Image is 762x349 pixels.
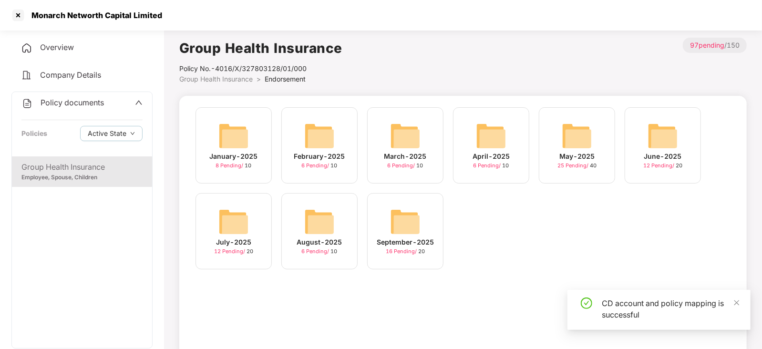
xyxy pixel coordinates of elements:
[40,42,74,52] span: Overview
[21,173,143,182] div: Employee, Spouse, Children
[179,75,253,83] span: Group Health Insurance
[26,10,162,20] div: Monarch Networth Capital Limited
[648,121,678,151] img: svg+xml;base64,PHN2ZyB4bWxucz0iaHR0cDovL3d3dy53My5vcmcvMjAwMC9zdmciIHdpZHRoPSI2NCIgaGVpZ2h0PSI2NC...
[214,247,253,256] div: 20
[602,298,739,320] div: CD account and policy mapping is successful
[216,237,251,247] div: July-2025
[210,151,258,162] div: January-2025
[302,247,338,256] div: 10
[257,75,261,83] span: >
[21,70,32,81] img: svg+xml;base64,PHN2ZyB4bWxucz0iaHR0cDovL3d3dy53My5vcmcvMjAwMC9zdmciIHdpZHRoPSIyNCIgaGVpZ2h0PSIyNC...
[80,126,143,141] button: Active Statedown
[21,98,33,109] img: svg+xml;base64,PHN2ZyB4bWxucz0iaHR0cDovL3d3dy53My5vcmcvMjAwMC9zdmciIHdpZHRoPSIyNCIgaGVpZ2h0PSIyNC...
[390,206,421,237] img: svg+xml;base64,PHN2ZyB4bWxucz0iaHR0cDovL3d3dy53My5vcmcvMjAwMC9zdmciIHdpZHRoPSI2NCIgaGVpZ2h0PSI2NC...
[302,162,338,170] div: 10
[559,151,595,162] div: May-2025
[21,128,47,139] div: Policies
[41,98,104,107] span: Policy documents
[388,162,423,170] div: 10
[377,237,434,247] div: September-2025
[21,161,143,173] div: Group Health Insurance
[135,99,143,106] span: up
[130,131,135,136] span: down
[476,121,506,151] img: svg+xml;base64,PHN2ZyB4bWxucz0iaHR0cDovL3d3dy53My5vcmcvMjAwMC9zdmciIHdpZHRoPSI2NCIgaGVpZ2h0PSI2NC...
[40,70,101,80] span: Company Details
[557,162,597,170] div: 40
[643,162,676,169] span: 12 Pending /
[179,38,342,59] h1: Group Health Insurance
[690,41,724,49] span: 97 pending
[21,42,32,54] img: svg+xml;base64,PHN2ZyB4bWxucz0iaHR0cDovL3d3dy53My5vcmcvMjAwMC9zdmciIHdpZHRoPSIyNCIgaGVpZ2h0PSIyNC...
[644,151,682,162] div: June-2025
[581,298,592,309] span: check-circle
[294,151,345,162] div: February-2025
[179,63,342,74] div: Policy No.- 4016/X/327803128/01/000
[474,162,503,169] span: 6 Pending /
[265,75,306,83] span: Endorsement
[733,299,740,306] span: close
[384,151,427,162] div: March-2025
[218,206,249,237] img: svg+xml;base64,PHN2ZyB4bWxucz0iaHR0cDovL3d3dy53My5vcmcvMjAwMC9zdmciIHdpZHRoPSI2NCIgaGVpZ2h0PSI2NC...
[216,162,245,169] span: 8 Pending /
[386,248,418,255] span: 16 Pending /
[216,162,252,170] div: 10
[683,38,747,53] p: / 150
[390,121,421,151] img: svg+xml;base64,PHN2ZyB4bWxucz0iaHR0cDovL3d3dy53My5vcmcvMjAwMC9zdmciIHdpZHRoPSI2NCIgaGVpZ2h0PSI2NC...
[473,151,510,162] div: April-2025
[562,121,592,151] img: svg+xml;base64,PHN2ZyB4bWxucz0iaHR0cDovL3d3dy53My5vcmcvMjAwMC9zdmciIHdpZHRoPSI2NCIgaGVpZ2h0PSI2NC...
[297,237,342,247] div: August-2025
[388,162,417,169] span: 6 Pending /
[557,162,590,169] span: 25 Pending /
[304,121,335,151] img: svg+xml;base64,PHN2ZyB4bWxucz0iaHR0cDovL3d3dy53My5vcmcvMjAwMC9zdmciIHdpZHRoPSI2NCIgaGVpZ2h0PSI2NC...
[88,128,126,139] span: Active State
[218,121,249,151] img: svg+xml;base64,PHN2ZyB4bWxucz0iaHR0cDovL3d3dy53My5vcmcvMjAwMC9zdmciIHdpZHRoPSI2NCIgaGVpZ2h0PSI2NC...
[302,162,331,169] span: 6 Pending /
[214,248,247,255] span: 12 Pending /
[302,248,331,255] span: 6 Pending /
[304,206,335,237] img: svg+xml;base64,PHN2ZyB4bWxucz0iaHR0cDovL3d3dy53My5vcmcvMjAwMC9zdmciIHdpZHRoPSI2NCIgaGVpZ2h0PSI2NC...
[386,247,425,256] div: 20
[474,162,509,170] div: 10
[643,162,682,170] div: 20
